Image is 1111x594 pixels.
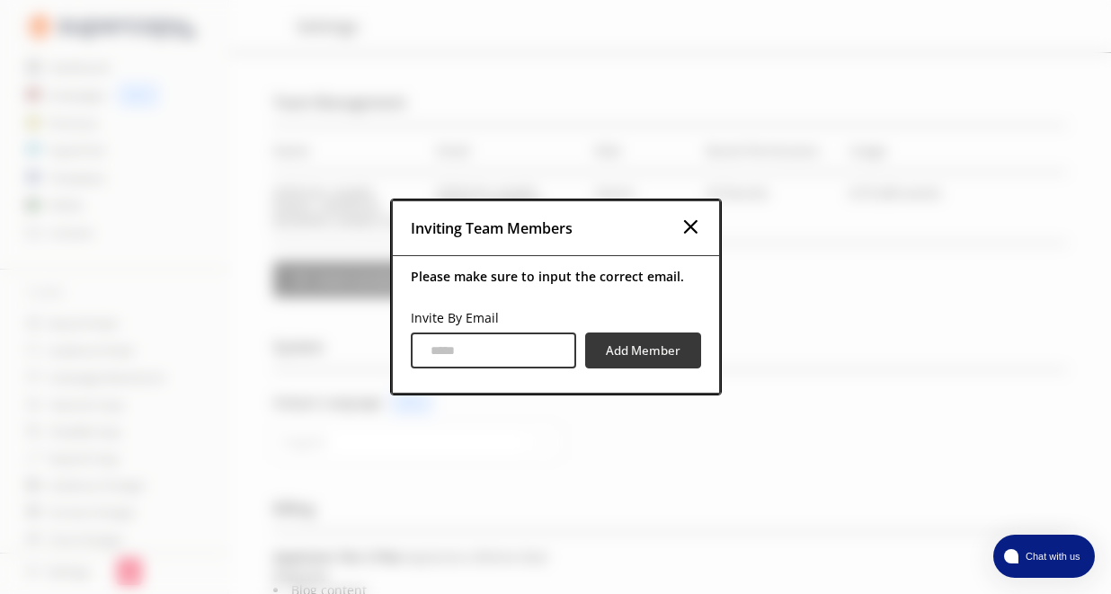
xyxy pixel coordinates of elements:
[411,311,576,325] p: Invite By Email
[411,215,573,242] h2: Inviting Team Members
[680,216,701,237] img: Close
[585,332,701,368] button: Add Member
[411,332,576,368] input: invite-link-input-input
[993,535,1095,578] button: atlas-launcher
[1018,549,1084,563] span: Chat with us
[411,270,684,284] b: Please make sure to input the correct email.
[680,216,701,241] button: Close
[606,342,680,359] b: Add Member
